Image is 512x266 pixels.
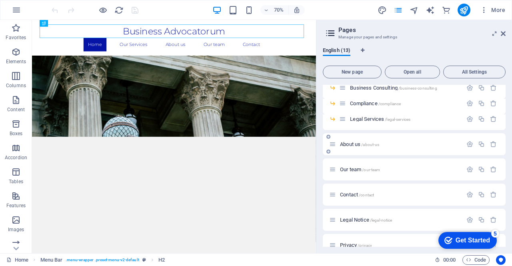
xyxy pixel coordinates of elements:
[435,255,456,265] h6: Session time
[338,34,490,41] h3: Manage your pages and settings
[323,47,506,62] div: Language Tabs
[338,26,506,34] h2: Pages
[340,141,379,147] span: About us
[350,100,401,106] span: Click to open page
[478,216,485,223] div: Duplicate
[466,100,473,107] div: Settings
[466,84,473,91] div: Settings
[478,116,485,122] div: Duplicate
[6,255,28,265] a: Click to cancel selection. Double-click to open Pages
[490,100,497,107] div: Remove
[24,9,58,16] div: Get Started
[338,217,462,222] div: Legal Notice/legal-notice
[496,255,506,265] button: Usercentrics
[466,191,473,198] div: Settings
[447,70,502,74] span: All Settings
[478,84,485,91] div: Duplicate
[462,255,490,265] button: Code
[7,106,25,113] p: Content
[8,226,24,233] p: Images
[466,255,486,265] span: Code
[6,202,26,209] p: Features
[466,166,473,173] div: Settings
[338,242,462,248] div: Privacy/privacy
[361,142,379,147] span: /about-us
[359,193,374,197] span: /contact
[378,102,401,106] span: /compliance
[490,166,497,173] div: Remove
[340,166,380,172] span: Click to open page
[426,5,435,15] button: text_generator
[478,100,485,107] div: Duplicate
[338,167,462,172] div: Our team/our-team
[40,255,165,265] nav: breadcrumb
[350,85,437,91] span: Click to open page
[158,255,165,265] span: Click to select. Double-click to edit
[59,2,67,10] div: 5
[338,192,462,197] div: Contact/contact
[410,6,419,15] i: Navigator
[348,101,462,106] div: Compliance/compliance
[6,58,26,65] p: Elements
[490,84,497,91] div: Remove
[6,82,26,89] p: Columns
[458,4,470,16] button: publish
[480,6,505,14] span: More
[260,5,289,15] button: 70%
[323,46,350,57] span: English (13)
[370,218,392,222] span: /legal-notice
[449,257,450,263] span: :
[338,142,462,147] div: About us/about-us
[362,168,380,172] span: /our-team
[348,85,462,90] div: Business Consulting/business-consulting
[478,191,485,198] div: Duplicate
[326,70,378,74] span: New page
[466,141,473,148] div: Settings
[350,116,410,122] span: Click to open page
[490,141,497,148] div: Remove
[490,116,497,122] div: Remove
[348,116,462,122] div: Legal Services/legal-services
[385,66,440,78] button: Open all
[358,243,372,248] span: /privacy
[410,5,419,15] button: navigator
[466,216,473,223] div: Settings
[478,166,485,173] div: Duplicate
[340,217,392,223] span: Click to open page
[385,117,410,122] span: /legal-services
[398,86,437,90] span: /business-consulting
[443,66,506,78] button: All Settings
[9,178,23,185] p: Tables
[114,6,124,15] i: Reload page
[426,6,435,15] i: AI Writer
[459,6,468,15] i: Publish
[66,255,139,265] span: . menu-wrapper .preset-menu-v2-default
[5,154,27,161] p: Accordion
[6,34,26,41] p: Favorites
[323,66,382,78] button: New page
[40,255,63,265] span: Click to select. Double-click to edit
[466,116,473,122] div: Settings
[114,5,124,15] button: reload
[388,70,436,74] span: Open all
[98,5,108,15] button: Click here to leave preview mode and continue editing
[490,191,497,198] div: Remove
[6,4,65,21] div: Get Started 5 items remaining, 0% complete
[490,216,497,223] div: Remove
[443,255,456,265] span: 00 00
[340,242,372,248] span: Click to open page
[142,258,146,262] i: This element is a customizable preset
[477,4,508,16] button: More
[378,6,387,15] i: Design (Ctrl+Alt+Y)
[442,6,451,15] i: Commerce
[394,6,403,15] i: Pages (Ctrl+Alt+S)
[378,5,387,15] button: design
[272,5,285,15] h6: 70%
[442,5,451,15] button: commerce
[340,192,374,198] span: Click to open page
[394,5,403,15] button: pages
[478,141,485,148] div: Duplicate
[10,130,23,137] p: Boxes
